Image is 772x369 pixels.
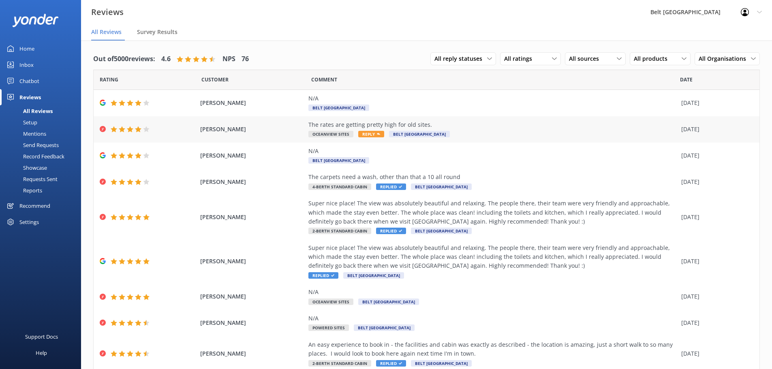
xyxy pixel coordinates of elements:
div: Send Requests [5,139,59,151]
span: [PERSON_NAME] [200,257,305,266]
div: Inbox [19,57,34,73]
div: Record Feedback [5,151,64,162]
span: Date [100,76,118,83]
span: Replied [376,360,406,367]
a: Mentions [5,128,81,139]
span: 2-Berth Standard Cabin [308,360,371,367]
span: All ratings [504,54,537,63]
div: Setup [5,117,37,128]
div: An easy experience to book in - the facilities and cabin was exactly as described - the location ... [308,340,677,358]
span: [PERSON_NAME] [200,177,305,186]
span: [PERSON_NAME] [200,213,305,222]
span: Replied [376,228,406,234]
span: Oceanview Sites [308,299,353,305]
div: [DATE] [681,151,749,160]
div: Showcase [5,162,47,173]
span: Belt [GEOGRAPHIC_DATA] [308,157,369,164]
div: [DATE] [681,257,749,266]
div: [DATE] [681,349,749,358]
div: N/A [308,314,677,323]
div: The rates are getting pretty high for old sites. [308,120,677,129]
span: Belt [GEOGRAPHIC_DATA] [411,183,472,190]
span: [PERSON_NAME] [200,318,305,327]
div: [DATE] [681,213,749,222]
span: Belt [GEOGRAPHIC_DATA] [411,228,472,234]
span: 4-Berth Standard Cabin [308,183,371,190]
h3: Reviews [91,6,124,19]
a: Setup [5,117,81,128]
div: [DATE] [681,177,749,186]
div: [DATE] [681,292,749,301]
span: Belt [GEOGRAPHIC_DATA] [354,324,415,331]
h4: NPS [222,54,235,64]
span: Belt [GEOGRAPHIC_DATA] [411,360,472,367]
span: [PERSON_NAME] [200,125,305,134]
span: All Organisations [699,54,751,63]
span: 2-Berth Standard Cabin [308,228,371,234]
div: Help [36,345,47,361]
span: Date [201,76,229,83]
h4: 4.6 [161,54,171,64]
div: [DATE] [681,318,749,327]
a: All Reviews [5,105,81,117]
div: N/A [308,147,677,156]
span: [PERSON_NAME] [200,292,305,301]
h4: 76 [242,54,249,64]
span: [PERSON_NAME] [200,349,305,358]
div: Chatbot [19,73,39,89]
div: [DATE] [681,125,749,134]
a: Record Feedback [5,151,81,162]
span: [PERSON_NAME] [200,151,305,160]
span: All sources [569,54,604,63]
div: [DATE] [681,98,749,107]
a: Send Requests [5,139,81,151]
div: Recommend [19,198,50,214]
span: Reply [358,131,384,137]
div: Requests Sent [5,173,58,185]
div: The carpets need a wash, other than that a 10 all round [308,173,677,181]
span: Date [680,76,693,83]
div: N/A [308,94,677,103]
span: Replied [376,183,406,190]
span: Belt [GEOGRAPHIC_DATA] [308,105,369,111]
h4: Out of 5000 reviews: [93,54,155,64]
div: Support Docs [25,328,58,345]
span: All Reviews [91,28,122,36]
div: Super nice place! The view was absolutely beautiful and relaxing. The people there, their team we... [308,243,677,271]
span: Question [311,76,337,83]
span: All products [634,54,672,63]
span: Survey Results [137,28,177,36]
span: Belt [GEOGRAPHIC_DATA] [389,131,450,137]
img: yonder-white-logo.png [12,14,59,27]
span: Belt [GEOGRAPHIC_DATA] [358,299,419,305]
span: Powered Sites [308,324,349,331]
a: Requests Sent [5,173,81,185]
span: Belt [GEOGRAPHIC_DATA] [343,272,404,279]
div: Reviews [19,89,41,105]
div: Settings [19,214,39,230]
a: Reports [5,185,81,196]
div: All Reviews [5,105,53,117]
span: Replied [308,272,338,279]
div: N/A [308,288,677,296]
div: Reports [5,185,42,196]
div: Home [19,41,34,57]
span: [PERSON_NAME] [200,98,305,107]
span: All reply statuses [434,54,487,63]
a: Showcase [5,162,81,173]
div: Mentions [5,128,46,139]
span: Oceanview Sites [308,131,353,137]
div: Super nice place! The view was absolutely beautiful and relaxing. The people there, their team we... [308,199,677,226]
